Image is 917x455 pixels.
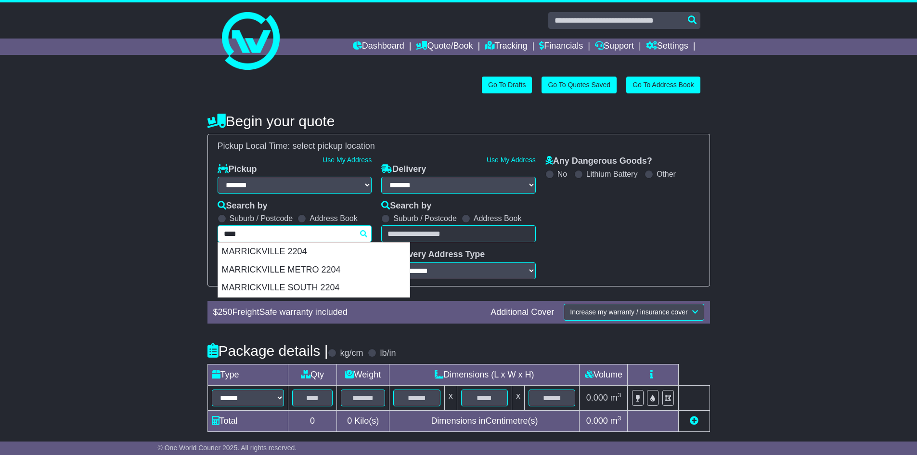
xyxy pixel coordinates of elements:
span: © One World Courier 2025. All rights reserved. [158,444,297,452]
label: Delivery [381,164,426,175]
td: Weight [337,364,389,385]
td: Dimensions (L x W x H) [389,364,580,385]
span: 0 [347,416,352,426]
div: MARRICKVILLE METRO 2204 [218,261,410,279]
label: Search by [381,201,431,211]
a: Dashboard [353,39,404,55]
label: Suburb / Postcode [230,214,293,223]
td: Kilo(s) [337,410,389,431]
label: Other [657,169,676,179]
div: Additional Cover [486,307,559,318]
sup: 3 [618,415,621,422]
a: Use My Address [323,156,372,164]
label: Any Dangerous Goods? [545,156,652,167]
sup: 3 [618,391,621,399]
label: Pickup [218,164,257,175]
button: Increase my warranty / insurance cover [564,304,704,321]
a: Go To Address Book [626,77,700,93]
a: Use My Address [487,156,536,164]
span: m [610,393,621,403]
a: Go To Quotes Saved [542,77,617,93]
a: Settings [646,39,688,55]
div: Pickup Local Time: [213,141,705,152]
td: Volume [580,364,628,385]
a: Quote/Book [416,39,473,55]
div: $ FreightSafe warranty included [208,307,486,318]
td: x [444,385,457,410]
label: No [557,169,567,179]
label: Address Book [474,214,522,223]
label: Search by [218,201,268,211]
td: Dimensions in Centimetre(s) [389,410,580,431]
label: Delivery Address Type [381,249,485,260]
div: MARRICKVILLE SOUTH 2204 [218,279,410,297]
label: Suburb / Postcode [393,214,457,223]
a: Add new item [690,416,698,426]
label: Lithium Battery [586,169,638,179]
span: m [610,416,621,426]
div: MARRICKVILLE 2204 [218,243,410,261]
span: select pickup location [293,141,375,151]
td: x [512,385,525,410]
td: Qty [288,364,337,385]
h4: Begin your quote [207,113,710,129]
label: lb/in [380,348,396,359]
td: 0 [288,410,337,431]
span: 0.000 [586,416,608,426]
label: Address Book [310,214,358,223]
span: 0.000 [586,393,608,403]
h4: Package details | [207,343,328,359]
span: Increase my warranty / insurance cover [570,308,687,316]
td: Type [207,364,288,385]
label: kg/cm [340,348,363,359]
a: Tracking [485,39,527,55]
td: Total [207,410,288,431]
a: Financials [539,39,583,55]
a: Support [595,39,634,55]
span: 250 [218,307,232,317]
a: Go To Drafts [482,77,532,93]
